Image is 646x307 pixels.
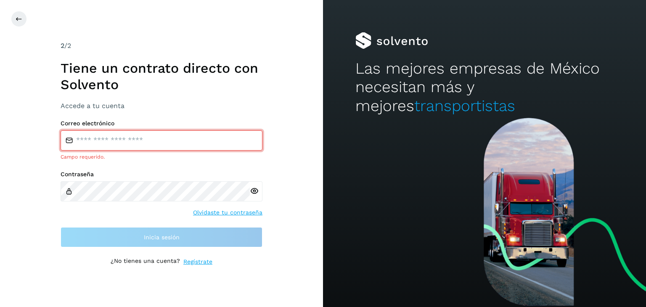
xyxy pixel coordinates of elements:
h3: Accede a tu cuenta [61,102,262,110]
span: transportistas [414,97,515,115]
a: Regístrate [183,257,212,266]
label: Contraseña [61,171,262,178]
button: Inicia sesión [61,227,262,247]
div: /2 [61,41,262,51]
span: 2 [61,42,64,50]
div: Campo requerido. [61,153,262,161]
a: Olvidaste tu contraseña [193,208,262,217]
label: Correo electrónico [61,120,262,127]
h1: Tiene un contrato directo con Solvento [61,60,262,93]
span: Inicia sesión [144,234,180,240]
h2: Las mejores empresas de México necesitan más y mejores [355,59,614,115]
p: ¿No tienes una cuenta? [111,257,180,266]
